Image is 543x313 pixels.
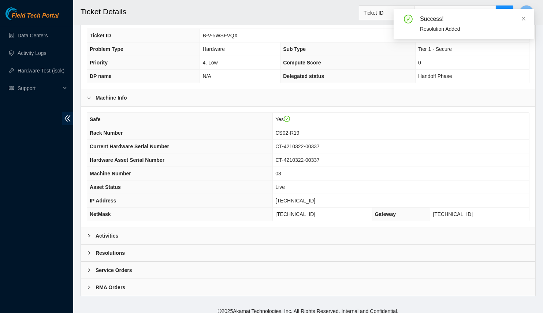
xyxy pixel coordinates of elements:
div: Resolution Added [420,25,525,33]
span: read [9,86,14,91]
a: Akamai TechnologiesField Tech Portal [5,13,59,23]
span: CT-4210322-00337 [275,157,320,163]
span: Support [18,81,61,96]
span: [TECHNICAL_ID] [275,198,315,204]
span: CS02-R19 [275,130,299,136]
button: search [496,5,513,20]
span: right [87,285,91,290]
span: Current Hardware Serial Number [90,144,169,149]
span: right [87,251,91,255]
span: Hardware Asset Serial Number [90,157,164,163]
span: I [526,8,527,17]
span: Handoff Phase [418,73,452,79]
span: 0 [418,60,421,66]
span: right [87,96,91,100]
span: Delegated status [283,73,324,79]
span: Live [275,184,285,190]
span: right [87,234,91,238]
div: RMA Orders [81,279,535,296]
span: Priority [90,60,108,66]
span: 4. Low [202,60,217,66]
img: Akamai Technologies [5,7,37,20]
span: Safe [90,116,101,122]
input: Enter text here... [414,5,496,20]
div: Resolutions [81,245,535,261]
a: Data Centers [18,33,48,38]
button: I [519,5,534,20]
span: [TECHNICAL_ID] [275,211,315,217]
span: Sub Type [283,46,306,52]
span: Ticket ID [364,7,410,18]
span: IP Address [90,198,116,204]
b: RMA Orders [96,283,125,291]
b: Activities [96,232,118,240]
span: Field Tech Portal [12,12,59,19]
span: N/A [202,73,211,79]
span: [TECHNICAL_ID] [433,211,473,217]
span: Compute Score [283,60,321,66]
div: Success! [420,15,525,23]
b: Service Orders [96,266,132,274]
b: Machine Info [96,94,127,102]
span: Hardware [202,46,225,52]
a: Hardware Test (isok) [18,68,64,74]
span: B-V-5WSFVQX [202,33,238,38]
span: CT-4210322-00337 [275,144,320,149]
span: Ticket ID [90,33,111,38]
span: Machine Number [90,171,131,176]
span: Tier 1 - Secure [418,46,452,52]
span: right [87,268,91,272]
span: close [521,16,526,21]
span: Gateway [375,211,396,217]
span: NetMask [90,211,111,217]
span: double-left [62,112,73,125]
span: DP name [90,73,112,79]
div: Machine Info [81,89,535,106]
b: Resolutions [96,249,125,257]
span: Asset Status [90,184,121,190]
span: Problem Type [90,46,123,52]
span: Yes [275,116,290,122]
span: check-circle [284,116,290,122]
a: Activity Logs [18,50,47,56]
div: Activities [81,227,535,244]
div: Service Orders [81,262,535,279]
span: 08 [275,171,281,176]
span: Rack Number [90,130,123,136]
span: check-circle [404,15,413,23]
